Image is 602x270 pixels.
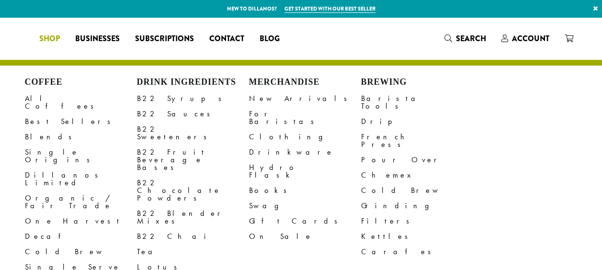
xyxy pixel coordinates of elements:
span: Search [456,33,486,44]
a: Dillanos Limited [25,168,137,191]
a: For Baristas [249,106,361,129]
span: Businesses [75,33,120,45]
span: Contact [209,33,244,45]
a: One Harvest [25,214,137,229]
a: Blends [25,129,137,145]
a: Drinkware [249,145,361,160]
h4: Coffee [25,77,137,88]
span: Account [512,33,549,44]
a: Books [249,183,361,198]
a: Search [437,31,494,46]
span: Shop [39,33,60,45]
span: Blog [260,33,280,45]
a: B22 Fruit Beverage Bases [137,145,249,175]
a: B22 Sauces [137,106,249,122]
a: B22 Chai [137,229,249,244]
a: Best Sellers [25,114,137,129]
a: B22 Chocolate Powders [137,175,249,206]
a: Organic / Fair Trade [25,191,137,214]
a: Single Origins [25,145,137,168]
a: B22 Syrups [137,91,249,106]
h4: Brewing [361,77,473,88]
a: New Arrivals [249,91,361,106]
a: Drip [361,114,473,129]
a: Carafes [361,244,473,259]
a: Pour Over [361,152,473,168]
a: Barista Tools [361,91,473,114]
span: Subscriptions [135,33,194,45]
a: Decaf [25,229,137,244]
a: Shop [32,31,68,46]
a: Gift Cards [249,214,361,229]
a: Get started with our best seller [284,5,375,13]
a: On Sale [249,229,361,244]
h4: Drink Ingredients [137,77,249,88]
a: French Press [361,129,473,152]
a: Hydro Flask [249,160,361,183]
a: Swag [249,198,361,214]
a: Tea [137,244,249,259]
a: All Coffees [25,91,137,114]
a: Chemex [361,168,473,183]
a: B22 Sweeteners [137,122,249,145]
a: B22 Blender Mixes [137,206,249,229]
h4: Merchandise [249,77,361,88]
a: Cold Brew [25,244,137,259]
a: Grinding [361,198,473,214]
a: Clothing [249,129,361,145]
a: Filters [361,214,473,229]
a: Cold Brew [361,183,473,198]
a: Kettles [361,229,473,244]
